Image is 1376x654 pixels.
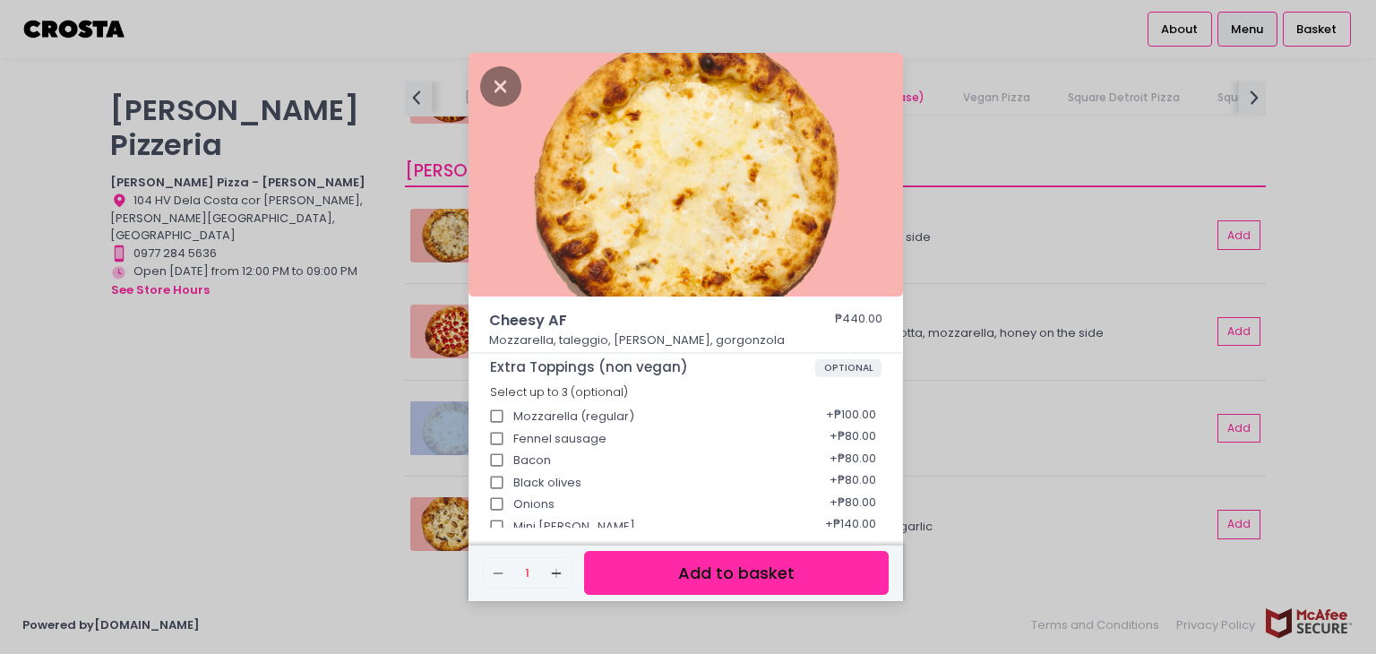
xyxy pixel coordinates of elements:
[480,76,521,94] button: Close
[823,443,881,478] div: + ₱80.00
[490,359,815,375] span: Extra Toppings (non vegan)
[489,331,883,349] p: Mozzarella, taleggio, [PERSON_NAME], gorgonzola
[823,422,881,456] div: + ₱80.00
[815,359,882,377] span: OPTIONAL
[820,400,881,434] div: + ₱100.00
[823,487,881,521] div: + ₱80.00
[584,551,889,595] button: Add to basket
[489,310,785,331] span: Cheesy AF
[819,510,881,544] div: + ₱140.00
[835,310,882,331] div: ₱440.00
[469,53,903,297] img: Cheesy AF
[490,384,628,400] span: Select up to 3 (optional)
[823,466,881,500] div: + ₱80.00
